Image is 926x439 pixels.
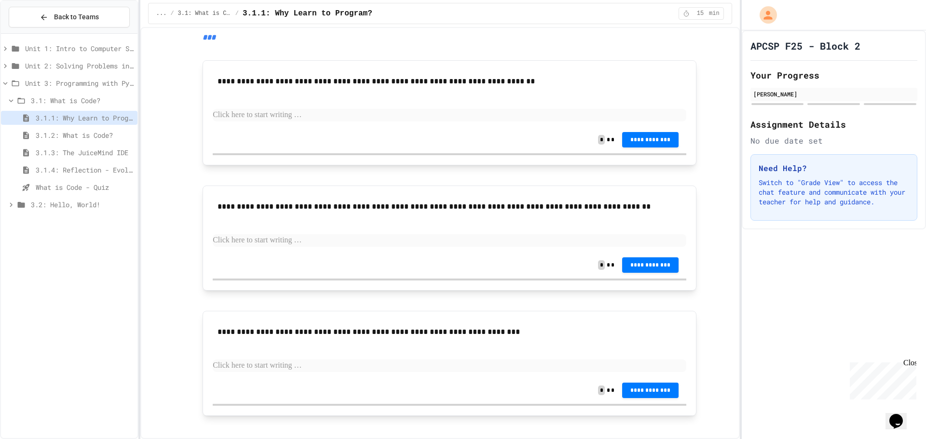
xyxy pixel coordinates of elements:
span: 3.1: What is Code? [178,10,231,17]
span: Unit 3: Programming with Python [25,78,134,88]
span: Unit 2: Solving Problems in Computer Science [25,61,134,71]
span: min [709,10,720,17]
div: [PERSON_NAME] [753,90,914,98]
span: 15 [693,10,708,17]
div: No due date set [750,135,917,146]
iframe: chat widget [885,400,916,429]
span: 3.1.3: The JuiceMind IDE [36,147,134,158]
span: 3.1.2: What is Code? [36,130,134,140]
span: Unit 1: Intro to Computer Science [25,43,134,53]
span: 3.1.4: Reflection - Evolving Technology [36,165,134,175]
h3: Need Help? [759,162,909,174]
h2: Your Progress [750,68,917,82]
span: ... [156,10,167,17]
span: 3.1.1: Why Learn to Program? [36,113,134,123]
span: / [235,10,239,17]
span: / [170,10,174,17]
p: Switch to "Grade View" to access the chat feature and communicate with your teacher for help and ... [759,178,909,207]
span: 3.2: Hello, World! [31,200,134,210]
div: Chat with us now!Close [4,4,67,61]
h2: Assignment Details [750,118,917,131]
div: My Account [749,4,779,26]
span: What is Code - Quiz [36,182,134,192]
button: Back to Teams [9,7,130,27]
span: 3.1: What is Code? [31,95,134,106]
h1: APCSP F25 - Block 2 [750,39,860,53]
span: Back to Teams [54,12,99,22]
iframe: chat widget [846,359,916,399]
span: 3.1.1: Why Learn to Program? [243,8,372,19]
